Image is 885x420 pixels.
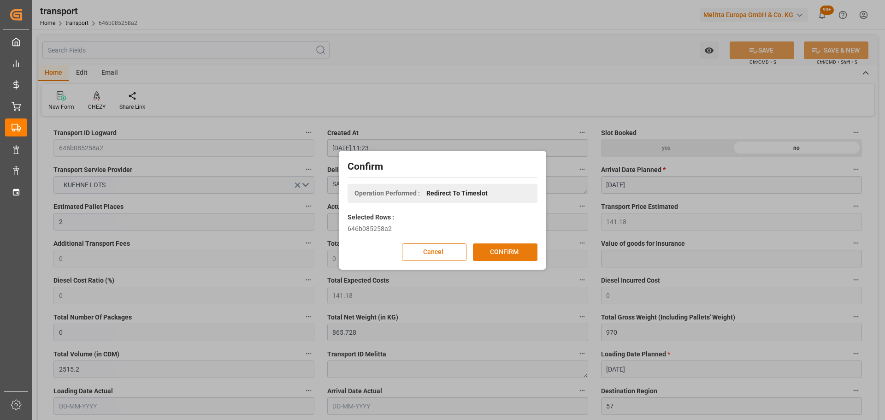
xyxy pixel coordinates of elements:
span: Redirect To Timeslot [426,189,488,198]
span: Operation Performed : [354,189,420,198]
button: Cancel [402,243,466,261]
label: Selected Rows : [348,213,394,222]
button: CONFIRM [473,243,537,261]
h2: Confirm [348,160,537,174]
div: 646b085258a2 [348,224,537,234]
